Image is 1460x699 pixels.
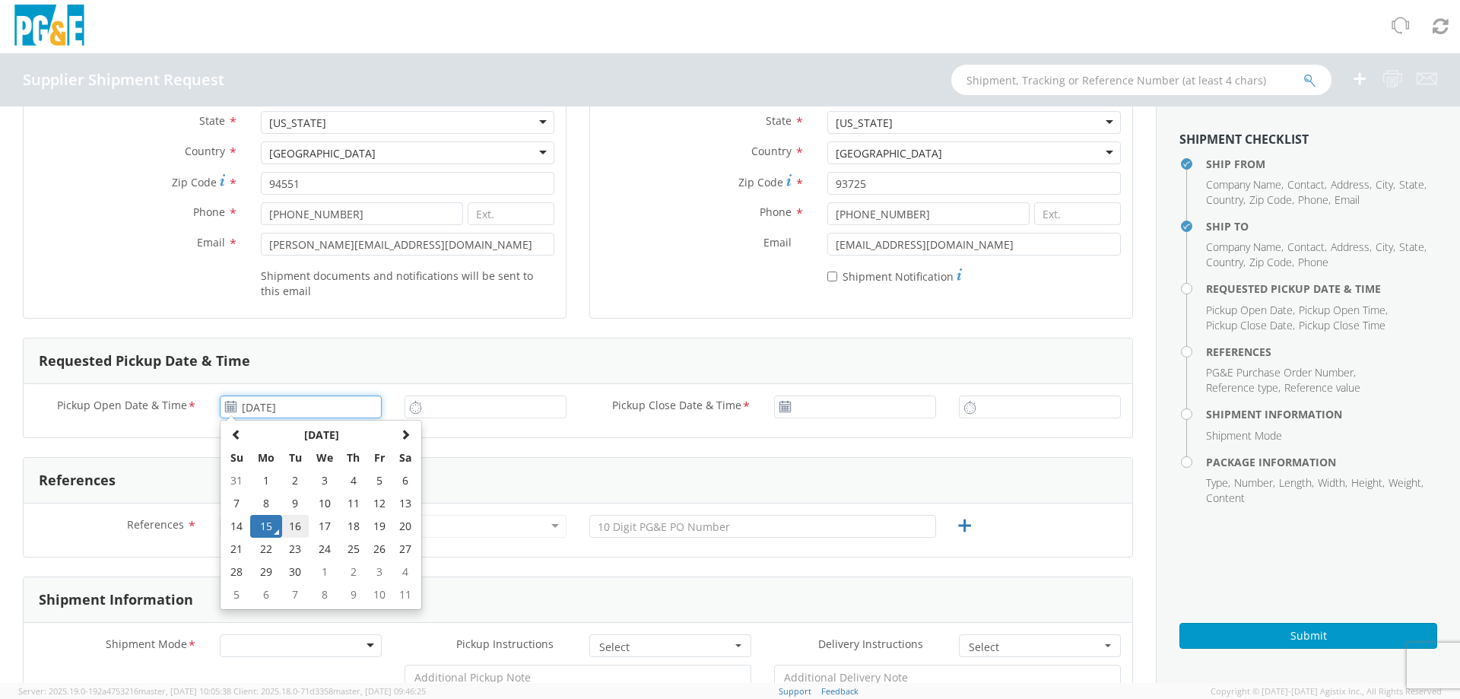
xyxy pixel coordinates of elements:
[827,272,837,281] input: Shipment Notification
[1206,240,1284,255] li: ,
[1206,365,1356,380] li: ,
[1284,380,1360,395] span: Reference value
[1331,240,1372,255] li: ,
[766,113,792,128] span: State
[951,65,1331,95] input: Shipment, Tracking or Reference Number (at least 4 chars)
[1376,240,1393,254] span: City
[1279,475,1314,491] li: ,
[1206,158,1437,170] h4: Ship From
[1399,177,1424,192] span: State
[1206,428,1282,443] span: Shipment Mode
[224,446,250,469] th: Su
[836,146,942,161] div: [GEOGRAPHIC_DATA]
[309,561,341,583] td: 1
[1206,456,1437,468] h4: Package Information
[39,593,193,608] h3: Shipment Information
[1287,240,1325,254] span: Contact
[282,583,309,606] td: 7
[612,398,741,415] span: Pickup Close Date & Time
[1206,365,1354,380] span: PG&E Purchase Order Number
[1206,177,1281,192] span: Company Name
[23,71,224,88] h4: Supplier Shipment Request
[818,637,923,651] span: Delivery Instructions
[1206,318,1295,333] li: ,
[197,235,225,249] span: Email
[1206,192,1246,208] li: ,
[172,175,217,189] span: Zip Code
[468,202,554,225] input: Ext.
[589,515,936,538] input: 10 Digit PG&E PO Number
[367,538,393,561] td: 26
[340,561,367,583] td: 2
[282,561,309,583] td: 30
[959,634,1121,657] button: Select
[367,583,393,606] td: 10
[309,446,341,469] th: We
[1298,255,1328,269] span: Phone
[1249,192,1294,208] li: ,
[333,685,426,697] span: master, [DATE] 09:46:25
[1279,475,1312,490] span: Length
[1206,475,1228,490] span: Type
[738,175,783,189] span: Zip Code
[1399,240,1427,255] li: ,
[392,561,418,583] td: 4
[39,354,250,369] h3: Requested Pickup Date & Time
[282,469,309,492] td: 2
[224,538,250,561] td: 21
[367,492,393,515] td: 12
[224,492,250,515] td: 7
[400,429,411,440] span: Next Month
[1389,475,1423,491] li: ,
[1376,177,1393,192] span: City
[1179,131,1309,148] strong: Shipment Checklist
[836,116,893,131] div: [US_STATE]
[340,538,367,561] td: 25
[340,583,367,606] td: 9
[1298,192,1331,208] li: ,
[138,685,231,697] span: master, [DATE] 10:05:38
[969,640,1101,655] span: Select
[340,446,367,469] th: Th
[1206,380,1278,395] span: Reference type
[185,144,225,158] span: Country
[199,113,225,128] span: State
[309,469,341,492] td: 3
[127,517,184,532] span: References
[1206,491,1245,505] span: Content
[1206,177,1284,192] li: ,
[1331,240,1370,254] span: Address
[367,561,393,583] td: 3
[1206,475,1230,491] li: ,
[1206,318,1293,332] span: Pickup Close Date
[1179,623,1437,649] button: Submit
[1206,192,1243,207] span: Country
[282,515,309,538] td: 16
[392,492,418,515] td: 13
[1034,202,1121,225] input: Ext.
[1206,346,1437,357] h4: References
[1389,475,1421,490] span: Weight
[1249,192,1292,207] span: Zip Code
[233,685,426,697] span: Client: 2025.18.0-71d3358
[18,685,231,697] span: Server: 2025.19.0-192a4753216
[231,429,242,440] span: Previous Month
[269,116,326,131] div: [US_STATE]
[250,492,282,515] td: 8
[1318,475,1347,491] li: ,
[589,634,751,657] button: Select
[763,235,792,249] span: Email
[367,446,393,469] th: Fr
[1318,475,1345,490] span: Width
[1287,177,1327,192] li: ,
[1376,240,1395,255] li: ,
[250,424,392,446] th: Select Month
[57,398,187,415] span: Pickup Open Date & Time
[224,561,250,583] td: 28
[1287,240,1327,255] li: ,
[1299,318,1385,332] span: Pickup Close Time
[282,492,309,515] td: 9
[599,640,732,655] span: Select
[261,266,554,299] label: Shipment documents and notifications will be sent to this email
[1206,255,1246,270] li: ,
